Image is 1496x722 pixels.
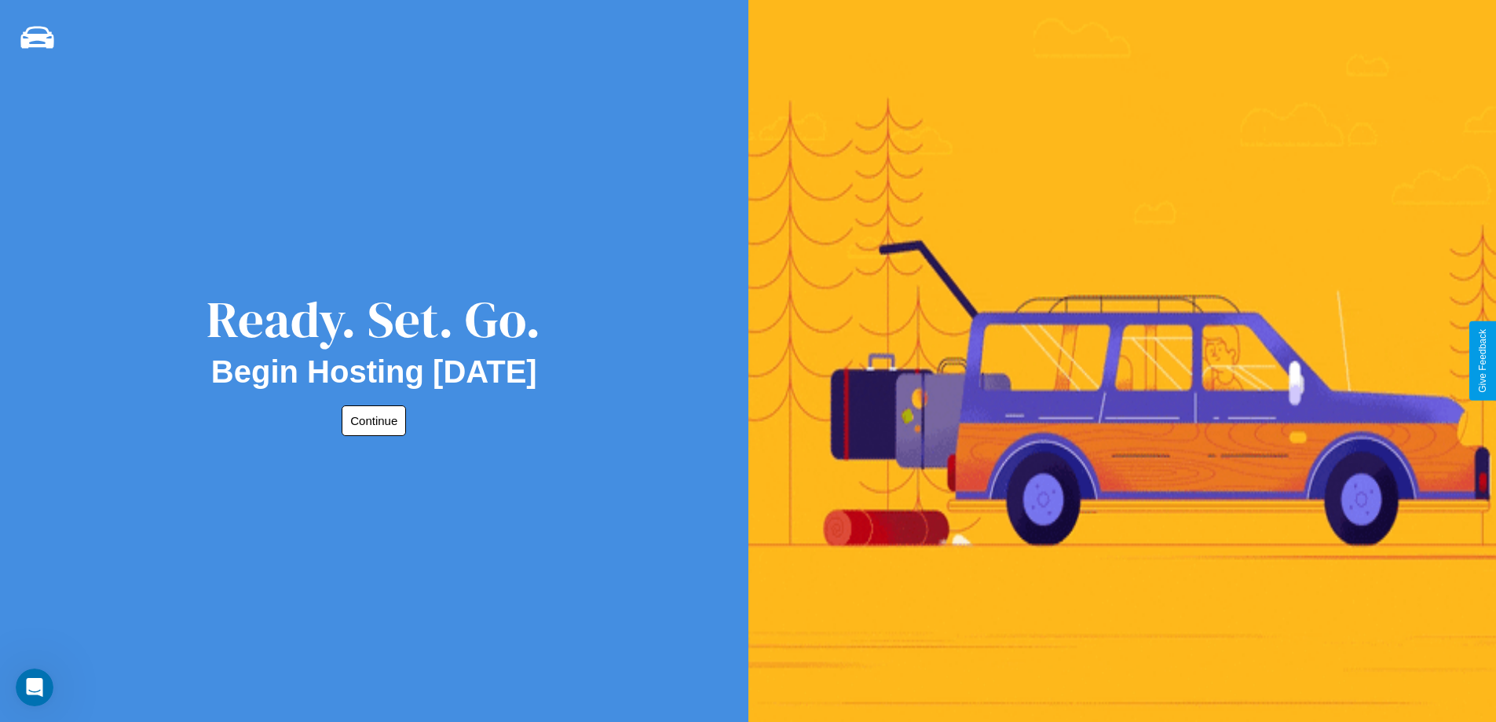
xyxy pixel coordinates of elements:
div: Ready. Set. Go. [207,284,541,354]
iframe: Intercom live chat [16,669,53,706]
h2: Begin Hosting [DATE] [211,354,537,390]
div: Give Feedback [1477,329,1488,393]
button: Continue [342,405,406,436]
